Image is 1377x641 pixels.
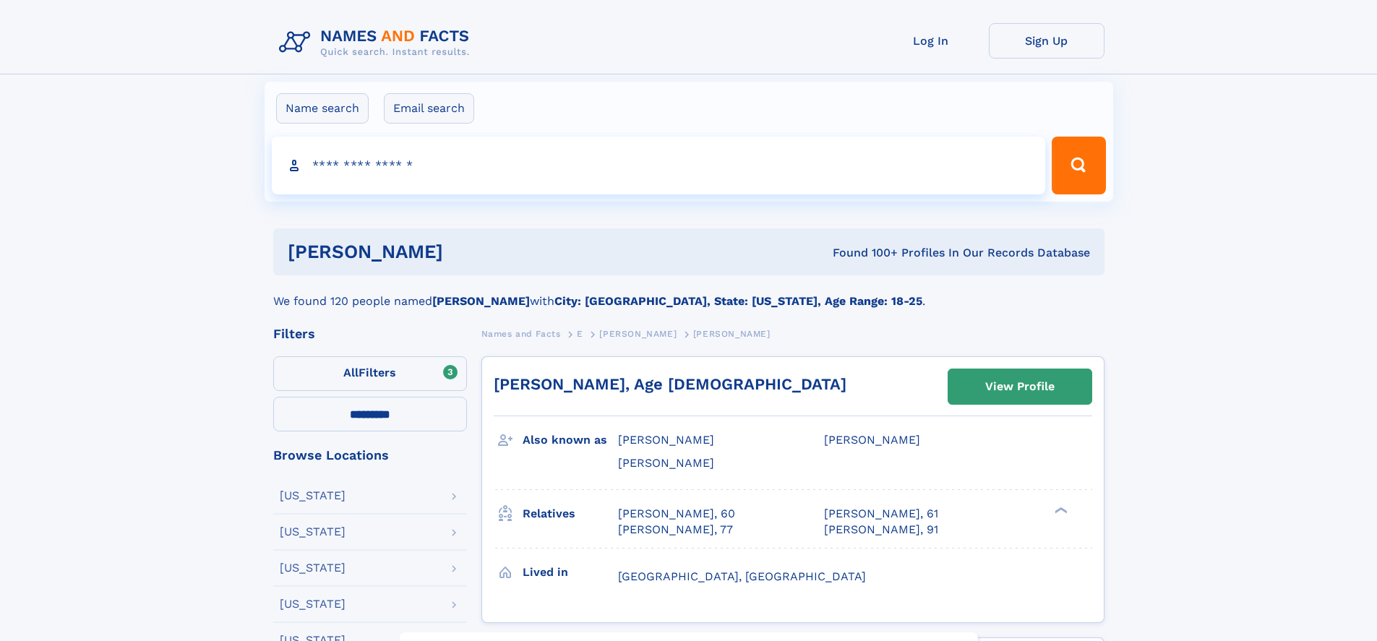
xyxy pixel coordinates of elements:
[432,294,530,308] b: [PERSON_NAME]
[523,560,618,585] h3: Lived in
[985,370,1055,403] div: View Profile
[1052,137,1105,194] button: Search Button
[618,506,735,522] a: [PERSON_NAME], 60
[948,369,1091,404] a: View Profile
[280,562,346,574] div: [US_STATE]
[273,449,467,462] div: Browse Locations
[554,294,922,308] b: City: [GEOGRAPHIC_DATA], State: [US_STATE], Age Range: 18-25
[272,137,1046,194] input: search input
[989,23,1104,59] a: Sign Up
[276,93,369,124] label: Name search
[618,522,733,538] a: [PERSON_NAME], 77
[273,356,467,391] label: Filters
[280,598,346,610] div: [US_STATE]
[523,428,618,452] h3: Also known as
[273,275,1104,310] div: We found 120 people named with .
[523,502,618,526] h3: Relatives
[273,327,467,340] div: Filters
[384,93,474,124] label: Email search
[343,366,359,379] span: All
[693,329,771,339] span: [PERSON_NAME]
[280,490,346,502] div: [US_STATE]
[494,375,846,393] a: [PERSON_NAME], Age [DEMOGRAPHIC_DATA]
[599,324,677,343] a: [PERSON_NAME]
[288,243,638,261] h1: [PERSON_NAME]
[273,23,481,62] img: Logo Names and Facts
[824,522,938,538] a: [PERSON_NAME], 91
[577,329,583,339] span: E
[618,569,866,583] span: [GEOGRAPHIC_DATA], [GEOGRAPHIC_DATA]
[481,324,561,343] a: Names and Facts
[599,329,677,339] span: [PERSON_NAME]
[824,506,938,522] a: [PERSON_NAME], 61
[824,433,920,447] span: [PERSON_NAME]
[618,456,714,470] span: [PERSON_NAME]
[638,245,1090,261] div: Found 100+ Profiles In Our Records Database
[873,23,989,59] a: Log In
[577,324,583,343] a: E
[618,433,714,447] span: [PERSON_NAME]
[1051,505,1068,515] div: ❯
[280,526,346,538] div: [US_STATE]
